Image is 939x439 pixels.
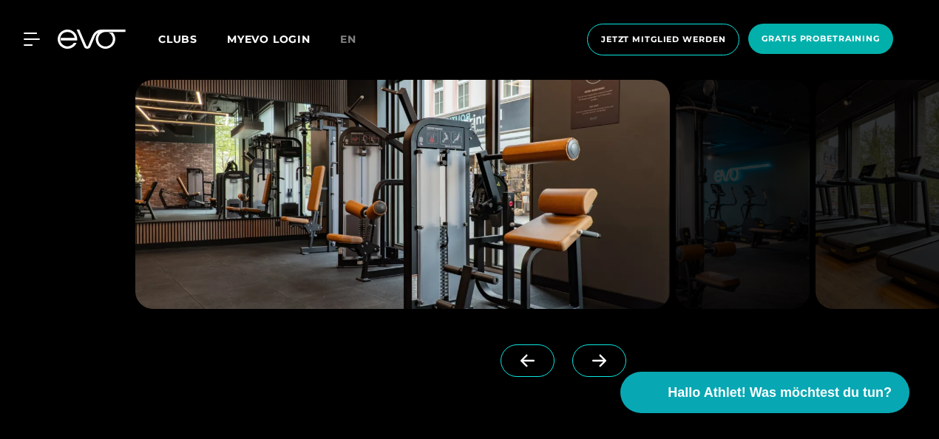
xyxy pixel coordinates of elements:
[227,33,311,46] a: MYEVO LOGIN
[340,31,374,48] a: en
[620,372,909,413] button: Hallo Athlet! Was möchtest du tun?
[583,24,744,55] a: Jetzt Mitglied werden
[744,24,898,55] a: Gratis Probetraining
[676,80,810,309] img: evofitness
[668,383,892,403] span: Hallo Athlet! Was möchtest du tun?
[158,33,197,46] span: Clubs
[762,33,880,45] span: Gratis Probetraining
[158,32,227,46] a: Clubs
[340,33,356,46] span: en
[135,80,670,309] img: evofitness
[601,33,725,46] span: Jetzt Mitglied werden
